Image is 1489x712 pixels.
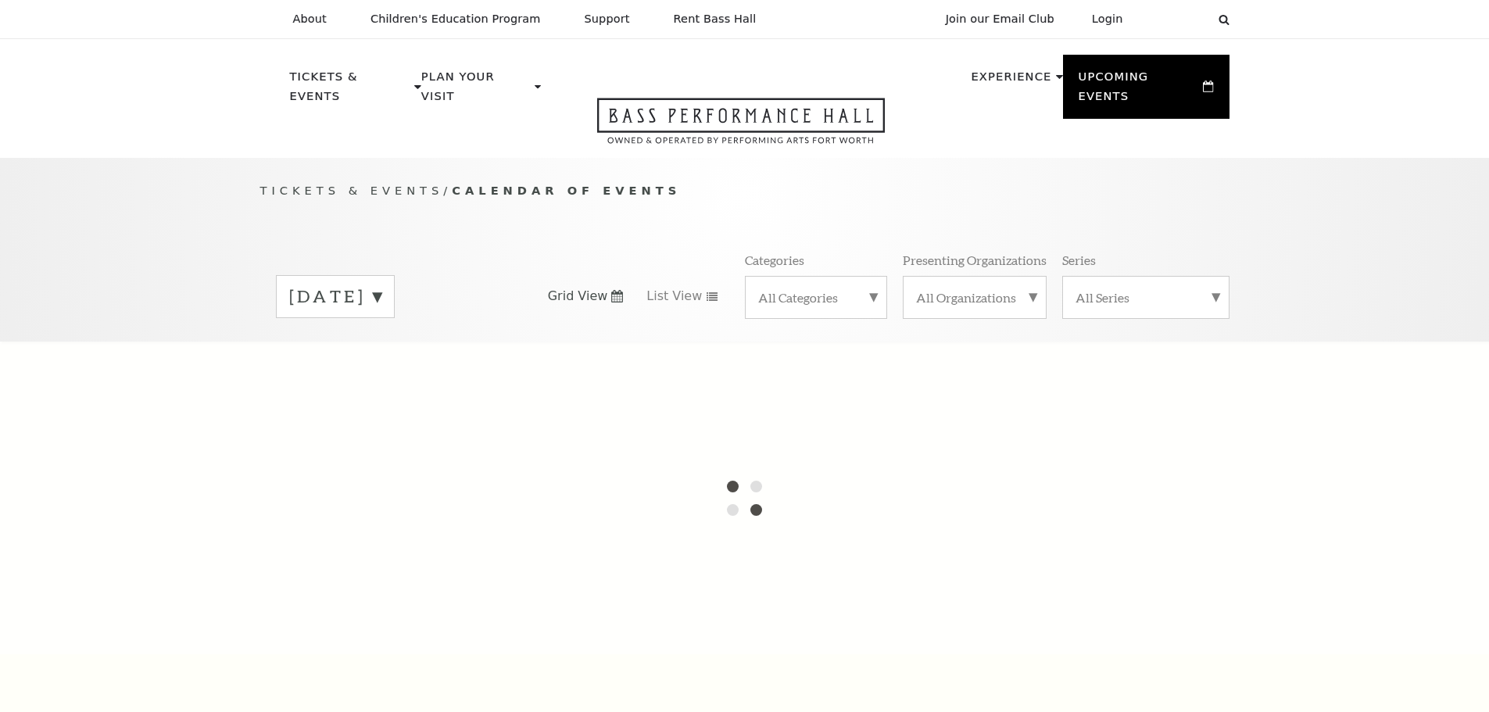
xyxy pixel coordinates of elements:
[452,184,681,197] span: Calendar of Events
[260,181,1229,201] p: /
[548,288,608,305] span: Grid View
[585,13,630,26] p: Support
[290,67,411,115] p: Tickets & Events
[646,288,702,305] span: List View
[916,289,1033,306] label: All Organizations
[1062,252,1096,268] p: Series
[971,67,1051,95] p: Experience
[421,67,531,115] p: Plan Your Visit
[1076,289,1216,306] label: All Series
[1079,67,1200,115] p: Upcoming Events
[260,184,444,197] span: Tickets & Events
[370,13,541,26] p: Children's Education Program
[745,252,804,268] p: Categories
[1148,12,1204,27] select: Select:
[293,13,327,26] p: About
[289,284,381,309] label: [DATE]
[903,252,1047,268] p: Presenting Organizations
[674,13,757,26] p: Rent Bass Hall
[758,289,874,306] label: All Categories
